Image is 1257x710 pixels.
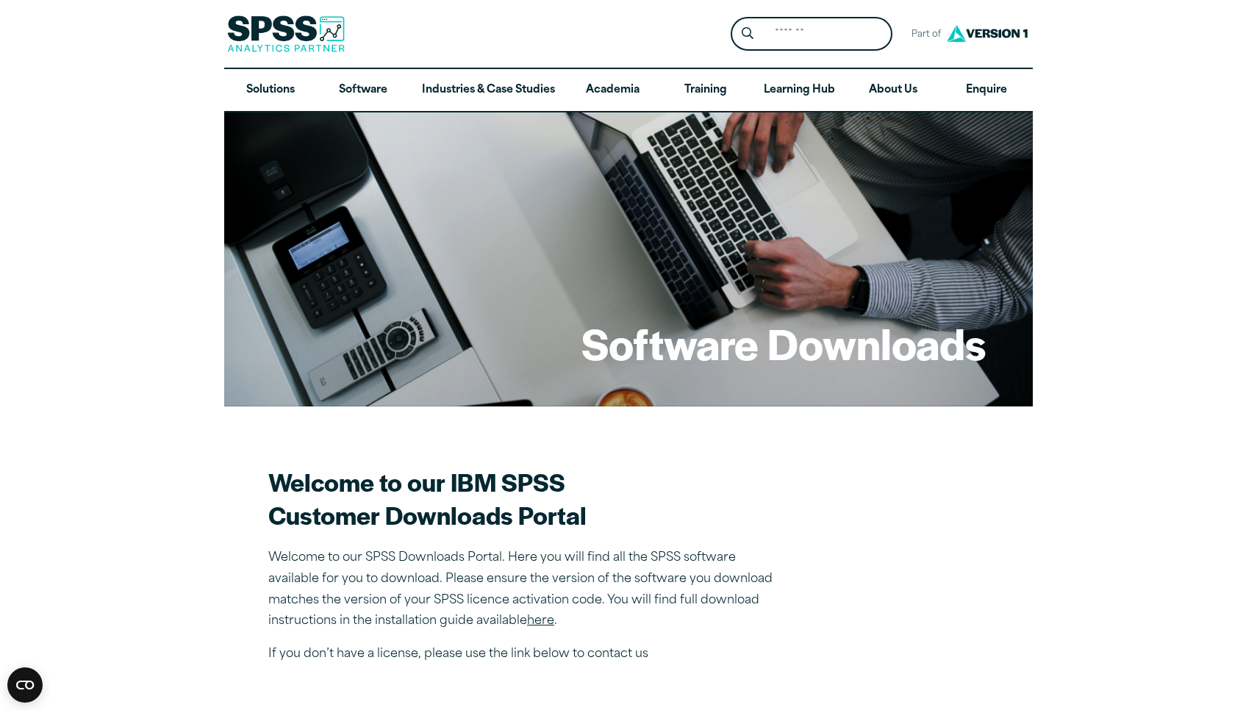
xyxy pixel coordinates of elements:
[943,20,1031,47] img: Version1 Logo
[752,69,847,112] a: Learning Hub
[268,465,783,531] h2: Welcome to our IBM SPSS Customer Downloads Portal
[567,69,659,112] a: Academia
[940,69,1033,112] a: Enquire
[268,644,783,665] p: If you don’t have a license, please use the link below to contact us
[734,21,762,48] button: Search magnifying glass icon
[224,69,1033,112] nav: Desktop version of site main menu
[317,69,409,112] a: Software
[847,69,939,112] a: About Us
[904,24,943,46] span: Part of
[527,615,554,627] a: here
[581,315,986,372] h1: Software Downloads
[7,667,43,703] button: Open CMP widget
[227,15,345,52] img: SPSS Analytics Partner
[268,548,783,632] p: Welcome to our SPSS Downloads Portal. Here you will find all the SPSS software available for you ...
[224,69,317,112] a: Solutions
[659,69,752,112] a: Training
[731,17,892,51] form: Site Header Search Form
[742,27,753,40] svg: Search magnifying glass icon
[410,69,567,112] a: Industries & Case Studies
